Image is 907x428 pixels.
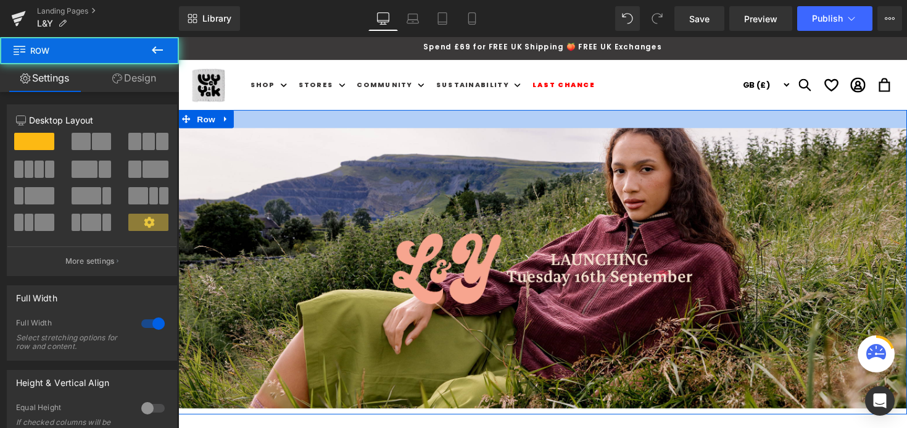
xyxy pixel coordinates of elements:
[89,64,179,92] a: Design
[8,26,54,72] a: Lucy & Yak
[41,75,57,93] a: Expand / Collapse
[16,286,57,303] div: Full Width
[457,6,487,31] a: Mobile
[729,6,792,31] a: Preview
[16,334,127,351] div: Select stretching options for row and content.
[368,6,398,31] a: Desktop
[37,6,179,16] a: Landing Pages
[865,386,895,416] div: Open Intercom Messenger
[645,6,669,31] button: Redo
[689,12,710,25] span: Save
[179,6,240,31] a: New Library
[615,6,640,31] button: Undo
[398,6,428,31] a: Laptop
[428,6,457,31] a: Tablet
[7,246,176,275] button: More settings
[16,371,109,388] div: Height & Vertical Align
[797,6,872,31] button: Publish
[16,75,41,93] span: Row
[65,256,115,267] p: More settings
[16,114,168,127] p: Desktop Layout
[16,318,129,331] div: Full Width
[744,12,777,25] span: Preview
[877,6,902,31] button: More
[37,19,53,28] span: L&Y
[202,13,231,24] span: Library
[12,31,49,68] img: Lucy & Yak
[812,14,843,23] span: Publish
[12,37,136,64] span: Row
[16,403,129,416] div: Equal Height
